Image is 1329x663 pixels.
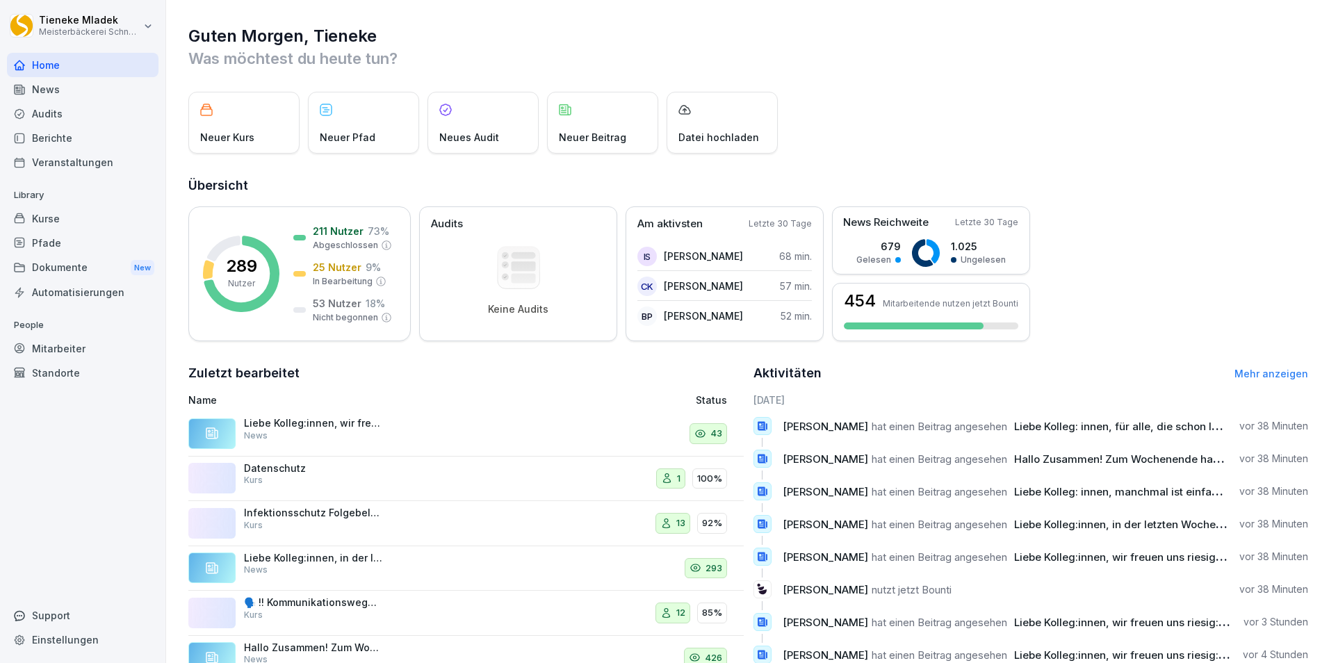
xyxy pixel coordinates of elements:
[783,485,868,498] span: [PERSON_NAME]
[228,277,255,290] p: Nutzer
[244,519,263,532] p: Kurs
[244,462,383,475] p: Datenschutz
[244,507,383,519] p: Infektionsschutz Folgebelehrung (nach §43 IfSG)
[7,280,158,304] a: Automatisierungen
[783,616,868,629] span: [PERSON_NAME]
[7,126,158,150] a: Berichte
[637,277,657,296] div: CK
[244,474,263,486] p: Kurs
[320,130,375,145] p: Neuer Pfad
[1239,582,1308,596] p: vor 38 Minuten
[676,516,685,530] p: 13
[244,429,268,442] p: News
[753,363,822,383] h2: Aktivitäten
[313,224,364,238] p: 211 Nutzer
[1244,615,1308,629] p: vor 3 Stunden
[188,457,744,502] a: DatenschutzKurs1100%
[488,303,548,316] p: Keine Audits
[200,130,254,145] p: Neuer Kurs
[872,648,1007,662] span: hat einen Beitrag angesehen
[188,363,744,383] h2: Zuletzt bearbeitet
[1239,452,1308,466] p: vor 38 Minuten
[313,296,361,311] p: 53 Nutzer
[779,249,812,263] p: 68 min.
[1239,550,1308,564] p: vor 38 Minuten
[664,249,743,263] p: [PERSON_NAME]
[961,254,1006,266] p: Ungelesen
[7,77,158,101] a: News
[783,452,868,466] span: [PERSON_NAME]
[188,591,744,636] a: 🗣️ !! Kommunikationswegweiser !!: Konfliktgespräche erfolgreich führenKurs1285%
[431,216,463,232] p: Audits
[39,27,140,37] p: Meisterbäckerei Schneckenburger
[7,336,158,361] a: Mitarbeiter
[188,411,744,457] a: Liebe Kolleg:innen, wir freuen uns riesig: Unsere Produkte haben vom Deutschen Brotinstitut insge...
[710,427,722,441] p: 43
[637,306,657,326] div: BP
[313,275,373,288] p: In Bearbeitung
[244,609,263,621] p: Kurs
[872,583,952,596] span: nutzt jetzt Bounti
[244,564,268,576] p: News
[226,258,257,275] p: 289
[702,606,722,620] p: 85%
[313,260,361,275] p: 25 Nutzer
[244,596,383,609] p: 🗣️ !! Kommunikationswegweiser !!: Konfliktgespräche erfolgreich führen
[7,150,158,174] a: Veranstaltungen
[1234,368,1308,379] a: Mehr anzeigen
[39,15,140,26] p: Tieneke Mladek
[7,628,158,652] a: Einstellungen
[676,606,685,620] p: 12
[1239,484,1308,498] p: vor 38 Minuten
[678,130,759,145] p: Datei hochladen
[188,501,744,546] a: Infektionsschutz Folgebelehrung (nach §43 IfSG)Kurs1392%
[7,231,158,255] a: Pfade
[664,279,743,293] p: [PERSON_NAME]
[366,260,381,275] p: 9 %
[955,216,1018,229] p: Letzte 30 Tage
[783,550,868,564] span: [PERSON_NAME]
[780,279,812,293] p: 57 min.
[702,516,722,530] p: 92%
[366,296,385,311] p: 18 %
[872,518,1007,531] span: hat einen Beitrag angesehen
[188,47,1308,69] p: Was möchtest du heute tun?
[783,420,868,433] span: [PERSON_NAME]
[872,485,1007,498] span: hat einen Beitrag angesehen
[7,53,158,77] a: Home
[7,184,158,206] p: Library
[1239,517,1308,531] p: vor 38 Minuten
[677,472,680,486] p: 1
[951,239,1006,254] p: 1.025
[313,239,378,252] p: Abgeschlossen
[844,293,876,309] h3: 454
[783,583,868,596] span: [PERSON_NAME]
[244,417,383,429] p: Liebe Kolleg:innen, wir freuen uns riesig: Unsere Produkte haben vom Deutschen Brotinstitut insge...
[696,393,727,407] p: Status
[439,130,499,145] p: Neues Audit
[706,562,722,575] p: 293
[1243,648,1308,662] p: vor 4 Stunden
[843,215,929,231] p: News Reichweite
[188,176,1308,195] h2: Übersicht
[7,603,158,628] div: Support
[872,550,1007,564] span: hat einen Beitrag angesehen
[637,216,703,232] p: Am aktivsten
[856,239,901,254] p: 679
[753,393,1309,407] h6: [DATE]
[783,648,868,662] span: [PERSON_NAME]
[872,616,1007,629] span: hat einen Beitrag angesehen
[188,393,536,407] p: Name
[697,472,722,486] p: 100%
[7,206,158,231] a: Kurse
[749,218,812,230] p: Letzte 30 Tage
[7,361,158,385] a: Standorte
